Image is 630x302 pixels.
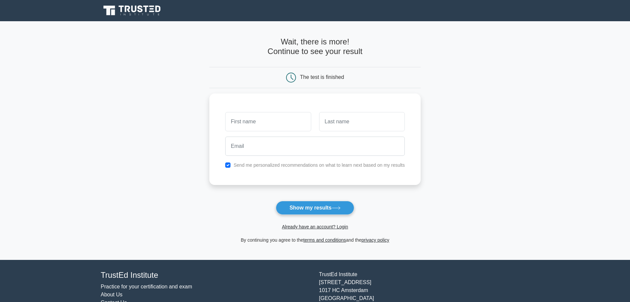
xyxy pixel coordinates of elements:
a: Practice for your certification and exam [101,284,192,289]
input: Email [225,137,405,156]
div: By continuing you agree to the and the [205,236,425,244]
h4: Wait, there is more! Continue to see your result [209,37,421,56]
h4: TrustEd Institute [101,271,311,280]
a: terms and conditions [303,237,346,243]
a: About Us [101,292,123,297]
button: Show my results [276,201,354,215]
label: Send me personalized recommendations on what to learn next based on my results [233,162,405,168]
div: The test is finished [300,74,344,80]
a: privacy policy [361,237,389,243]
input: Last name [319,112,405,131]
a: Already have an account? Login [282,224,348,229]
input: First name [225,112,311,131]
